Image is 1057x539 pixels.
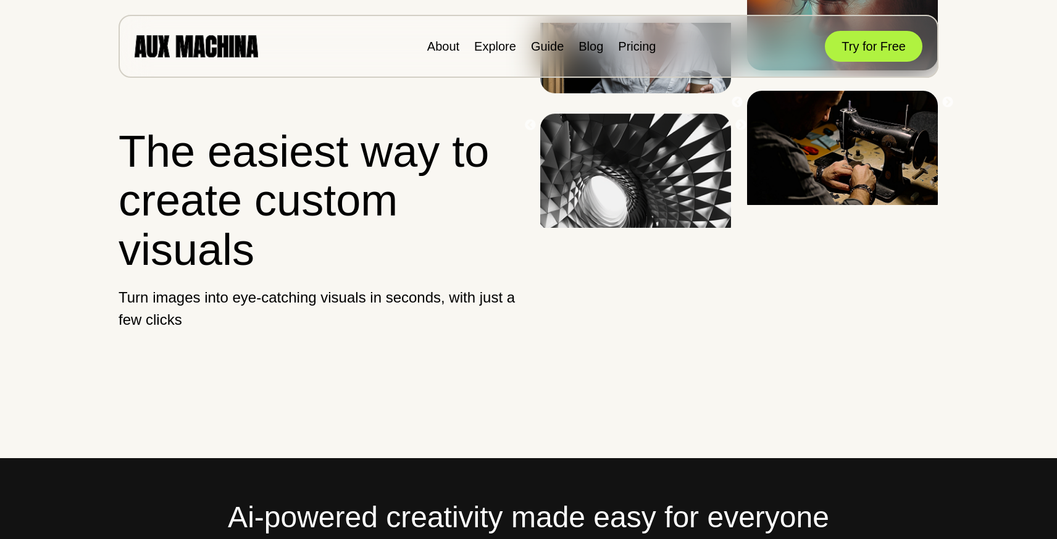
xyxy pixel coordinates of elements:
[731,96,743,109] button: Previous
[825,31,922,62] button: Try for Free
[119,286,518,331] p: Turn images into eye-catching visuals in seconds, with just a few clicks
[735,119,747,132] button: Next
[747,91,938,218] img: Image
[135,35,258,57] img: AUX MACHINA
[540,114,731,241] img: Image
[427,40,459,53] a: About
[119,127,518,274] h1: The easiest way to create custom visuals
[618,40,656,53] a: Pricing
[524,119,537,132] button: Previous
[942,96,954,109] button: Next
[531,40,564,53] a: Guide
[579,40,603,53] a: Blog
[474,40,516,53] a: Explore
